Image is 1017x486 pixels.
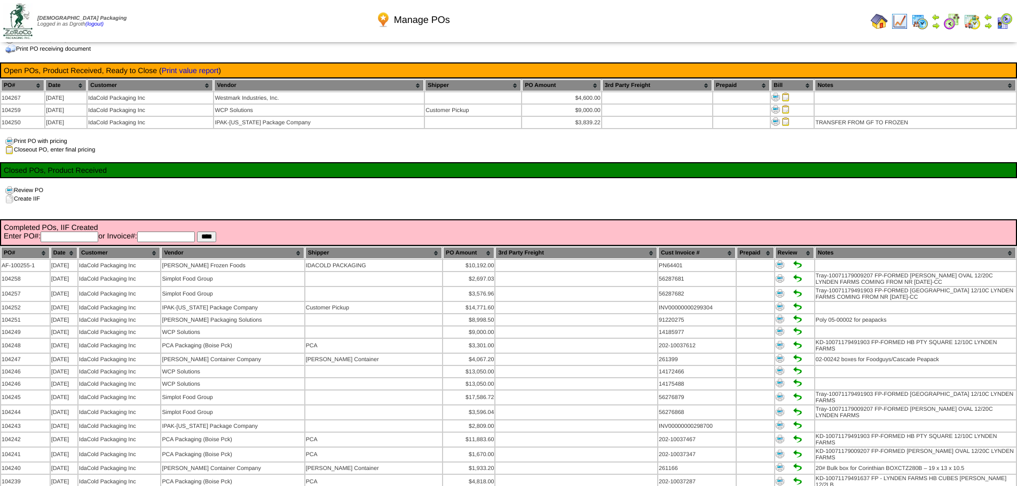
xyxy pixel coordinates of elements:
[78,339,160,353] td: IdaCold Packaging Inc
[1,260,50,271] td: AF-100255-1
[776,435,784,443] img: Print
[1,79,44,91] th: PO#
[815,247,1016,259] th: Notes
[815,405,1016,419] td: Tray-10071179009207 FP-FORMED [PERSON_NAME] OVAL 12/20C LYNDEN FARMS
[1,117,44,128] td: 104250
[658,420,736,432] td: INV00000000298700
[444,436,494,443] div: $11,883.60
[78,448,160,461] td: IdaCold Packaging Inc
[815,433,1016,447] td: KD-10071179491903 FP-FORMED HB PTY SQUARE 12/10C LYNDEN FARMS
[793,421,802,429] img: Set to Handled
[964,13,981,30] img: calendarinout.gif
[51,314,77,325] td: [DATE]
[776,408,784,416] img: Print
[444,305,494,311] div: $14,771.60
[996,13,1013,30] img: calendarcustomer.gif
[3,165,1014,175] td: Closed POs, Product Received
[793,302,802,311] img: Set to Handled
[523,95,601,101] div: $4,600.00
[815,448,1016,461] td: KD-10071179009207 FP-FORMED [PERSON_NAME] OVAL 12/20C LYNDEN FARMS
[78,405,160,419] td: IdaCold Packaging Inc
[522,79,601,91] th: PO Amount
[776,421,784,429] img: Print
[1,272,50,286] td: 104258
[658,378,736,389] td: 14175488
[37,15,127,27] span: Logged in as Dgroth
[1,405,50,419] td: 104244
[815,272,1016,286] td: Tray-10071179009207 FP-FORMED [PERSON_NAME] OVAL 12/20C LYNDEN FARMS COMING FROM NR [DATE]-CC
[658,366,736,377] td: 14172466
[984,13,992,21] img: arrowleft.gif
[78,366,160,377] td: IdaCold Packaging Inc
[161,420,304,432] td: IPAK-[US_STATE] Package Company
[771,105,780,114] img: Print
[815,339,1016,353] td: KD-10071179491903 FP-FORMED HB PTY SQUARE 12/10C LYNDEN FARMS
[305,339,442,353] td: PCA
[161,302,304,313] td: IPAK-[US_STATE] Package Company
[1,339,50,353] td: 104248
[5,44,16,54] img: truck.png
[88,117,213,128] td: IdaCold Packaging Inc
[394,14,450,26] span: Manage POs
[793,260,802,269] img: Set to Handled
[51,391,77,404] td: [DATE]
[5,146,14,154] img: clipboard.gif
[444,317,494,323] div: $8,998.50
[1,302,50,313] td: 104252
[45,117,86,128] td: [DATE]
[523,119,601,126] div: $3,839.22
[815,463,1016,474] td: 20# Bulk box for Corinthian BOXCTZ280B – 19 x 13 x 10.5
[443,247,494,259] th: PO Amount
[161,463,304,474] td: [PERSON_NAME] Container Company
[444,276,494,282] div: $2,697.03
[3,3,33,39] img: zoroco-logo-small.webp
[602,79,712,91] th: 3rd Party Freight
[658,391,736,404] td: 56276879
[51,302,77,313] td: [DATE]
[51,247,77,259] th: Date
[658,326,736,338] td: 14185977
[658,272,736,286] td: 56287681
[51,287,77,301] td: [DATE]
[45,92,86,103] td: [DATE]
[737,247,774,259] th: Prepaid
[815,287,1016,301] td: Tray-10071179491903 FP-FORMED [GEOGRAPHIC_DATA] 12/10C LYNDEN FARMS COMING FROM NR [DATE]-CC
[4,232,1013,242] form: Enter PO#: or Invoice#:
[1,463,50,474] td: 104240
[5,186,14,195] img: print.gif
[375,11,392,28] img: po.png
[161,314,304,325] td: [PERSON_NAME] Packaging Solutions
[793,327,802,336] img: Set to Handled
[771,117,780,126] img: Print
[88,79,213,91] th: Customer
[444,356,494,363] div: $4,067.20
[51,420,77,432] td: [DATE]
[305,463,442,474] td: [PERSON_NAME] Container
[161,247,304,259] th: Vendor
[161,260,304,271] td: [PERSON_NAME] Frozen Foods
[932,13,940,21] img: arrowleft.gif
[658,448,736,461] td: 202-10037347
[1,448,50,461] td: 104241
[793,435,802,443] img: Set to Handled
[776,477,784,485] img: Print
[793,463,802,472] img: Set to Handled
[658,247,736,259] th: Cust Invoice #
[425,79,521,91] th: Shipper
[444,479,494,485] div: $4,818.00
[1,433,50,447] td: 104242
[793,379,802,387] img: Set to Handled
[793,450,802,458] img: Set to Handled
[713,79,770,91] th: Prepaid
[161,448,304,461] td: PCA Packaging (Boise Pck)
[776,341,784,349] img: Print
[782,105,790,114] img: Close PO
[51,405,77,419] td: [DATE]
[78,287,160,301] td: IdaCold Packaging Inc
[85,21,104,27] a: (logout)
[776,274,784,283] img: Print
[776,450,784,458] img: Print
[776,463,784,472] img: Print
[1,354,50,365] td: 104247
[871,13,888,30] img: home.gif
